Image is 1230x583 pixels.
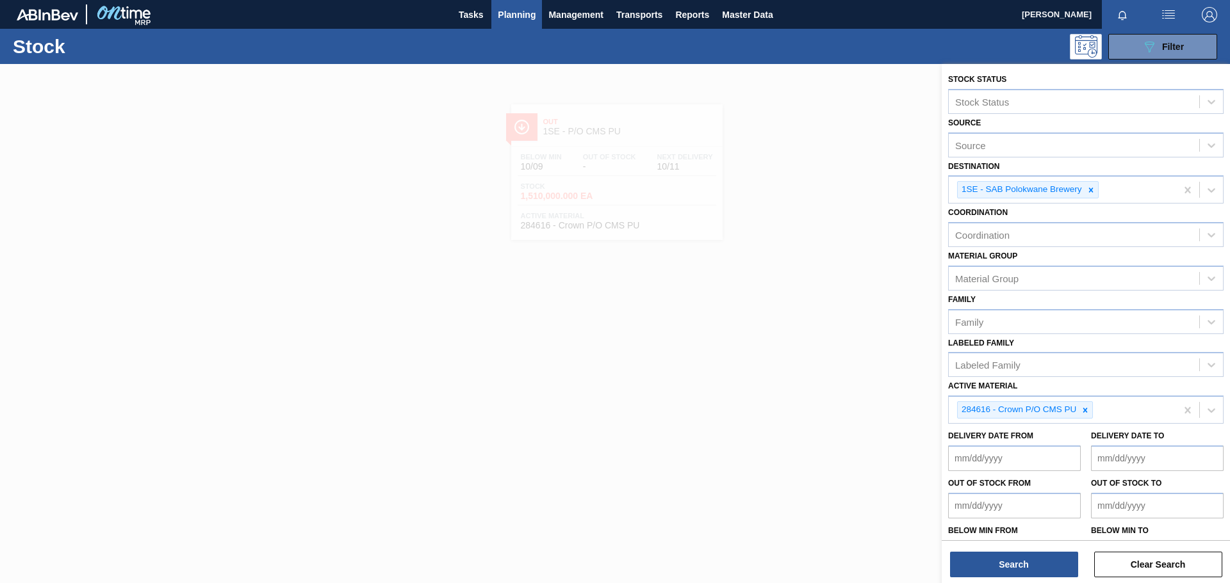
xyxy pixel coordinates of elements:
span: Planning [498,7,536,22]
div: Material Group [955,273,1019,284]
label: Labeled Family [948,339,1014,347]
label: Coordination [948,208,1008,217]
div: Programming: no user selected [1070,34,1102,60]
label: Destination [948,162,999,171]
span: Tasks [457,7,485,22]
label: Out of Stock from [948,479,1031,488]
label: Stock Status [948,75,1006,84]
label: Delivery Date to [1091,431,1164,440]
label: Family [948,295,976,304]
div: Source [955,140,986,150]
h1: Stock [13,39,204,54]
span: Filter [1162,42,1184,52]
span: Transports [616,7,662,22]
div: Family [955,316,983,327]
span: Reports [675,7,709,22]
img: Logout [1202,7,1217,22]
input: mm/dd/yyyy [1091,493,1224,518]
label: Delivery Date from [948,431,1033,440]
div: 1SE - SAB Polokwane Brewery [958,182,1084,198]
label: Source [948,118,981,127]
div: Labeled Family [955,360,1021,371]
button: Filter [1108,34,1217,60]
span: Master Data [722,7,773,22]
div: 284616 - Crown P/O CMS PU [958,402,1078,418]
button: Notifications [1102,6,1143,24]
input: mm/dd/yyyy [1091,445,1224,471]
div: Stock Status [955,96,1009,107]
label: Out of Stock to [1091,479,1161,488]
span: Management [548,7,603,22]
label: Material Group [948,252,1017,260]
img: TNhmsLtSVTkK8tSr43FrP2fwEKptu5GPRR3wAAAABJRU5ErkJggg== [17,9,78,20]
input: mm/dd/yyyy [948,445,1081,471]
img: userActions [1161,7,1176,22]
label: Active Material [948,381,1017,390]
label: Below Min to [1091,526,1149,535]
div: Coordination [955,230,1010,241]
label: Below Min from [948,526,1018,535]
input: mm/dd/yyyy [948,493,1081,518]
